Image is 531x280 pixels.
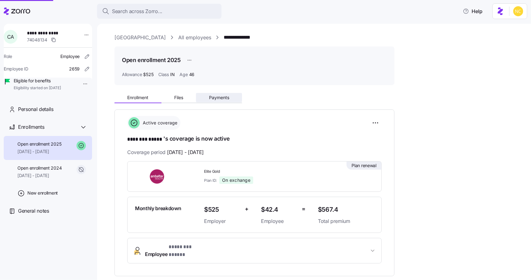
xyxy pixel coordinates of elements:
[27,190,58,196] span: New enrollment
[17,165,62,171] span: Open enrollment 2024
[204,205,240,215] span: $525
[204,178,217,183] span: Plan ID:
[261,205,297,215] span: $42.4
[170,71,175,78] span: IN
[167,148,204,156] span: [DATE] - [DATE]
[122,71,142,78] span: Allowance
[18,105,54,113] span: Personal details
[17,148,61,155] span: [DATE] - [DATE]
[458,5,487,17] button: Help
[14,85,61,91] span: Eligibility started on [DATE]
[27,37,47,43] span: 74048134
[127,148,204,156] span: Coverage period
[318,205,374,215] span: $567.4
[209,95,229,100] span: Payments
[352,162,376,169] span: Plan renewal
[122,56,181,64] h1: Open enrollment 2025
[18,123,44,131] span: Enrollments
[158,71,169,78] span: Class
[69,66,80,72] span: 2659
[145,243,207,258] span: Employee
[4,66,28,72] span: Employee ID
[245,205,249,214] span: +
[204,169,313,174] span: Elite Gold
[135,169,180,184] img: Ambetter
[127,135,382,143] h1: 's coverage is now active
[97,4,221,19] button: Search across Zorro...
[302,205,305,214] span: =
[179,71,188,78] span: Age
[60,53,80,60] span: Employee
[222,177,250,183] span: On exchange
[318,217,374,225] span: Total premium
[14,78,61,84] span: Eligible for benefits
[112,7,162,15] span: Search across Zorro...
[513,6,523,16] img: e03b911e832a6112bf72643c5874f8d8
[141,120,178,126] span: Active coverage
[127,95,148,100] span: Enrollment
[189,71,194,78] span: 46
[17,141,61,147] span: Open enrollment 2025
[463,7,482,15] span: Help
[204,217,240,225] span: Employer
[4,53,12,60] span: Role
[18,207,49,215] span: General notes
[7,34,14,39] span: C A
[17,172,62,179] span: [DATE] - [DATE]
[174,95,183,100] span: Files
[143,71,153,78] span: $525
[114,34,166,41] a: [GEOGRAPHIC_DATA]
[135,205,181,212] span: Monthly breakdown
[178,34,211,41] a: All employees
[261,217,297,225] span: Employee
